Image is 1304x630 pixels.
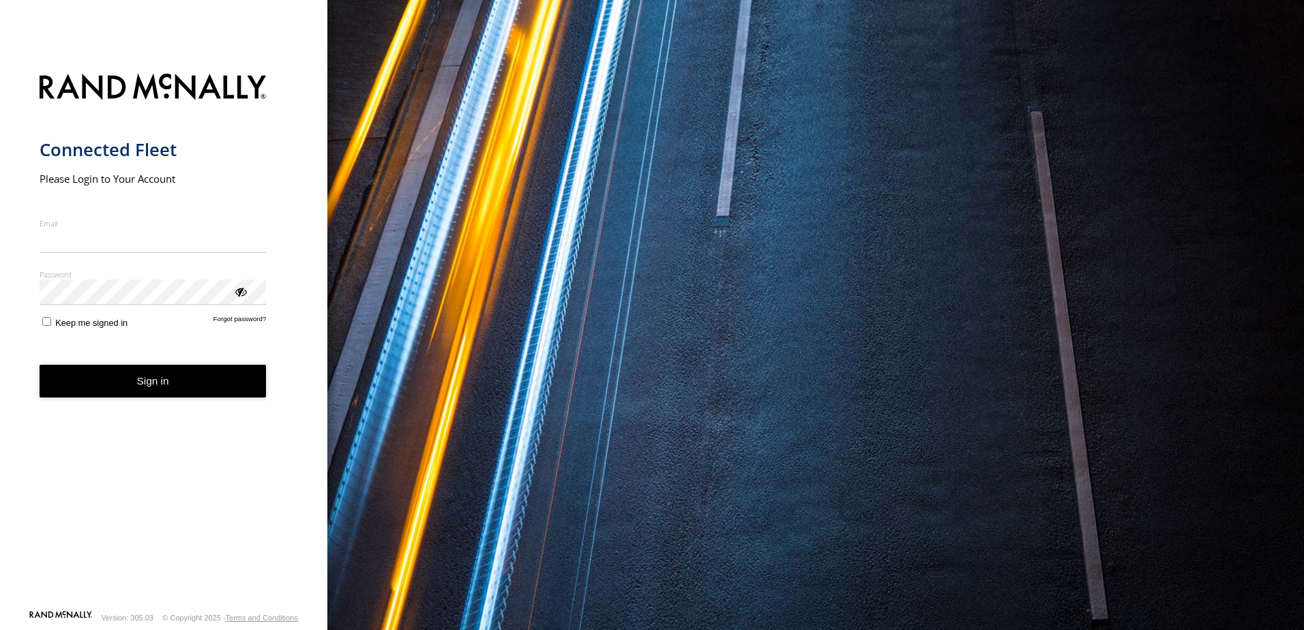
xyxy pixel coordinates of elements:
[40,172,267,185] h2: Please Login to Your Account
[213,315,267,328] a: Forgot password?
[40,269,267,280] label: Password
[40,365,267,398] button: Sign in
[42,317,51,326] input: Keep me signed in
[40,218,267,228] label: Email
[102,614,153,622] div: Version: 305.03
[55,318,128,328] span: Keep me signed in
[40,65,288,610] form: main
[40,138,267,161] h1: Connected Fleet
[233,284,247,298] div: ViewPassword
[40,71,267,106] img: Rand McNally
[226,614,298,622] a: Terms and Conditions
[162,614,298,622] div: © Copyright 2025 -
[29,611,92,625] a: Visit our Website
